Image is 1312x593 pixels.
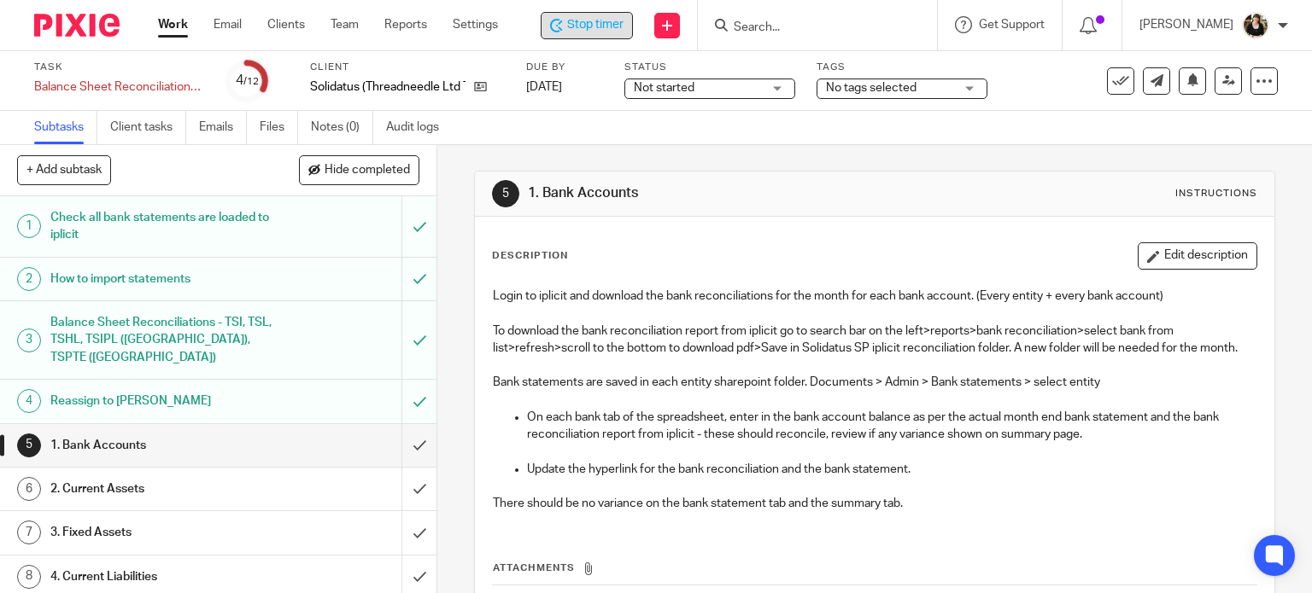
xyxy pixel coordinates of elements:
[732,20,886,36] input: Search
[243,77,259,86] small: /12
[50,205,273,248] h1: Check all bank statements are loaded to iplicit
[110,111,186,144] a: Client tasks
[541,12,633,39] div: Solidatus (Threadneedle Ltd T/A) - Balance Sheet Reconciliations - Solidatus
[50,310,273,370] h1: Balance Sheet Reconciliations - TSI, TSL, TSHL, TSIPL ([GEOGRAPHIC_DATA]), TSPTE ([GEOGRAPHIC_DATA])
[493,288,1257,305] p: Login to iplicit and download the bank reconciliations for the month for each bank account. (Ever...
[453,16,498,33] a: Settings
[17,389,41,413] div: 4
[50,433,273,458] h1: 1. Bank Accounts
[493,495,1257,512] p: There should be no variance on the bank statement tab and the summary tab.
[527,409,1257,444] p: On each bank tab of the spreadsheet, enter in the bank account balance as per the actual month en...
[17,433,41,457] div: 5
[979,19,1045,31] span: Get Support
[310,78,466,96] p: Solidatus (Threadneedle Ltd T/A)
[199,111,247,144] a: Emails
[624,61,795,74] label: Status
[493,563,575,573] span: Attachments
[493,323,1257,358] p: To download the bank reconciliation report from iplicit go to search bar on the left>reports>bank...
[817,61,987,74] label: Tags
[17,267,41,291] div: 2
[331,16,359,33] a: Team
[267,16,305,33] a: Clients
[17,214,41,238] div: 1
[50,388,273,414] h1: Reassign to [PERSON_NAME]
[826,82,917,94] span: No tags selected
[17,155,111,184] button: + Add subtask
[634,82,694,94] span: Not started
[34,14,120,37] img: Pixie
[50,564,273,590] h1: 4. Current Liabilities
[17,565,41,589] div: 8
[158,16,188,33] a: Work
[386,111,452,144] a: Audit logs
[492,249,568,263] p: Description
[50,476,273,502] h1: 2. Current Assets
[492,180,519,207] div: 5
[34,78,205,96] div: Balance Sheet Reconciliations - Solidatus
[310,61,505,74] label: Client
[17,328,41,352] div: 3
[526,61,603,74] label: Due by
[311,111,373,144] a: Notes (0)
[1175,187,1257,201] div: Instructions
[1139,16,1233,33] p: [PERSON_NAME]
[17,477,41,501] div: 6
[260,111,298,144] a: Files
[1242,12,1269,39] img: Helen%20Campbell.jpeg
[567,16,624,34] span: Stop timer
[299,155,419,184] button: Hide completed
[325,164,410,177] span: Hide completed
[50,266,273,292] h1: How to import statements
[1138,242,1257,270] button: Edit description
[526,81,562,93] span: [DATE]
[50,520,273,545] h1: 3. Fixed Assets
[527,461,1257,478] p: Update the hyperlink for the bank reconciliation and the bank statement.
[384,16,427,33] a: Reports
[528,184,911,202] h1: 1. Bank Accounts
[34,61,205,74] label: Task
[214,16,242,33] a: Email
[236,71,259,90] div: 4
[493,374,1257,391] p: Bank statements are saved in each entity sharepoint folder. Documents > Admin > Bank statements >...
[17,520,41,544] div: 7
[34,111,97,144] a: Subtasks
